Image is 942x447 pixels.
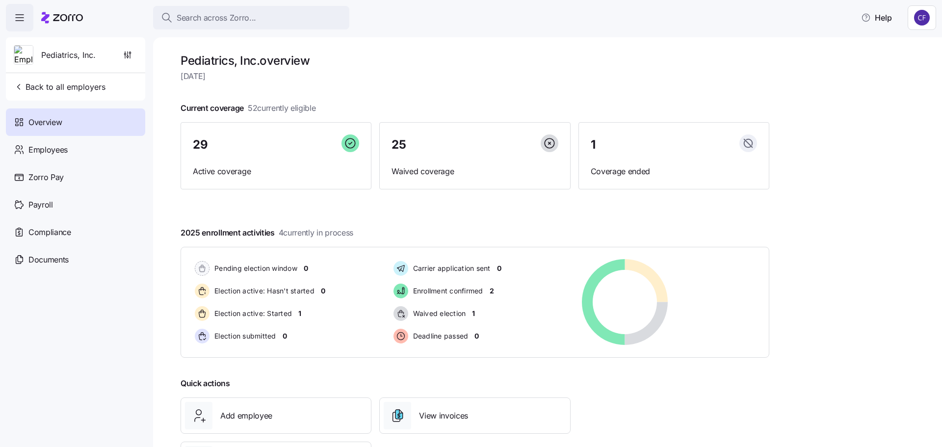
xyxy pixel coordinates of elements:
[181,53,769,68] h1: Pediatrics, Inc. overview
[6,136,145,163] a: Employees
[28,144,68,156] span: Employees
[861,12,892,24] span: Help
[193,165,359,178] span: Active coverage
[220,410,272,422] span: Add employee
[181,377,230,390] span: Quick actions
[914,10,930,26] img: 7d4a9558da78dc7654dde66b79f71a2e
[14,46,33,65] img: Employer logo
[6,218,145,246] a: Compliance
[153,6,349,29] button: Search across Zorro...
[298,309,301,318] span: 1
[28,116,62,129] span: Overview
[304,263,308,273] span: 0
[497,263,501,273] span: 0
[181,102,316,114] span: Current coverage
[28,254,69,266] span: Documents
[211,286,314,296] span: Election active: Hasn't started
[419,410,468,422] span: View invoices
[410,331,469,341] span: Deadline passed
[853,8,900,27] button: Help
[591,139,596,151] span: 1
[28,171,64,184] span: Zorro Pay
[321,286,325,296] span: 0
[410,309,466,318] span: Waived election
[392,165,558,178] span: Waived coverage
[181,227,353,239] span: 2025 enrollment activities
[28,226,71,238] span: Compliance
[6,163,145,191] a: Zorro Pay
[211,331,276,341] span: Election submitted
[410,263,491,273] span: Carrier application sent
[410,286,483,296] span: Enrollment confirmed
[181,70,769,82] span: [DATE]
[28,199,53,211] span: Payroll
[248,102,316,114] span: 52 currently eligible
[6,246,145,273] a: Documents
[392,139,406,151] span: 25
[211,263,297,273] span: Pending election window
[490,286,494,296] span: 2
[14,81,105,93] span: Back to all employers
[472,309,475,318] span: 1
[6,108,145,136] a: Overview
[177,12,256,24] span: Search across Zorro...
[41,49,96,61] span: Pediatrics, Inc.
[10,77,109,97] button: Back to all employers
[279,227,353,239] span: 4 currently in process
[6,191,145,218] a: Payroll
[211,309,292,318] span: Election active: Started
[283,331,287,341] span: 0
[193,139,208,151] span: 29
[591,165,757,178] span: Coverage ended
[474,331,479,341] span: 0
